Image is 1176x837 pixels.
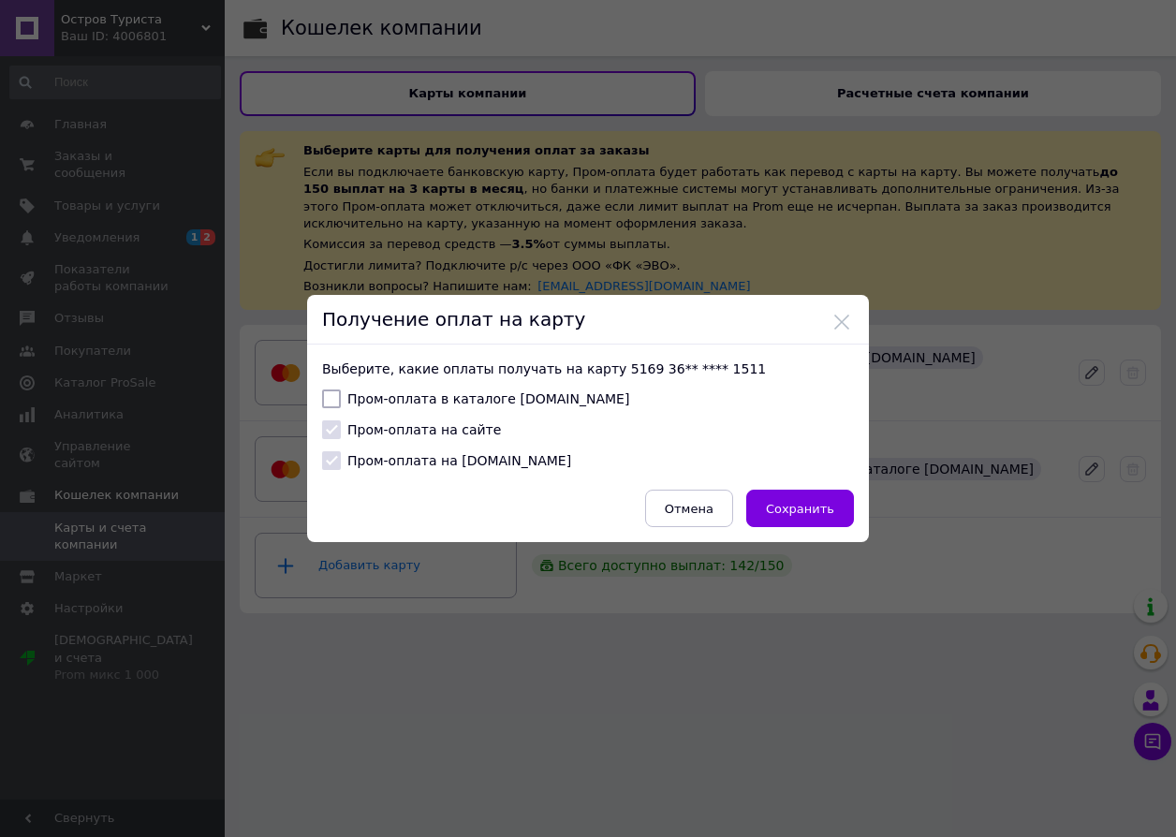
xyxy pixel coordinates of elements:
[665,502,713,516] span: Отмена
[322,360,854,378] p: Выберите, какие оплаты получать на карту 5169 36** **** 1511
[766,502,834,516] span: Сохранить
[322,389,629,408] label: Пром-оплата в каталоге [DOMAIN_NAME]
[645,490,733,527] button: Отмена
[322,451,571,470] label: Пром-оплата на [DOMAIN_NAME]
[322,308,585,330] span: Получение оплат на карту
[322,420,501,439] label: Пром-оплата на сайте
[746,490,854,527] button: Сохранить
